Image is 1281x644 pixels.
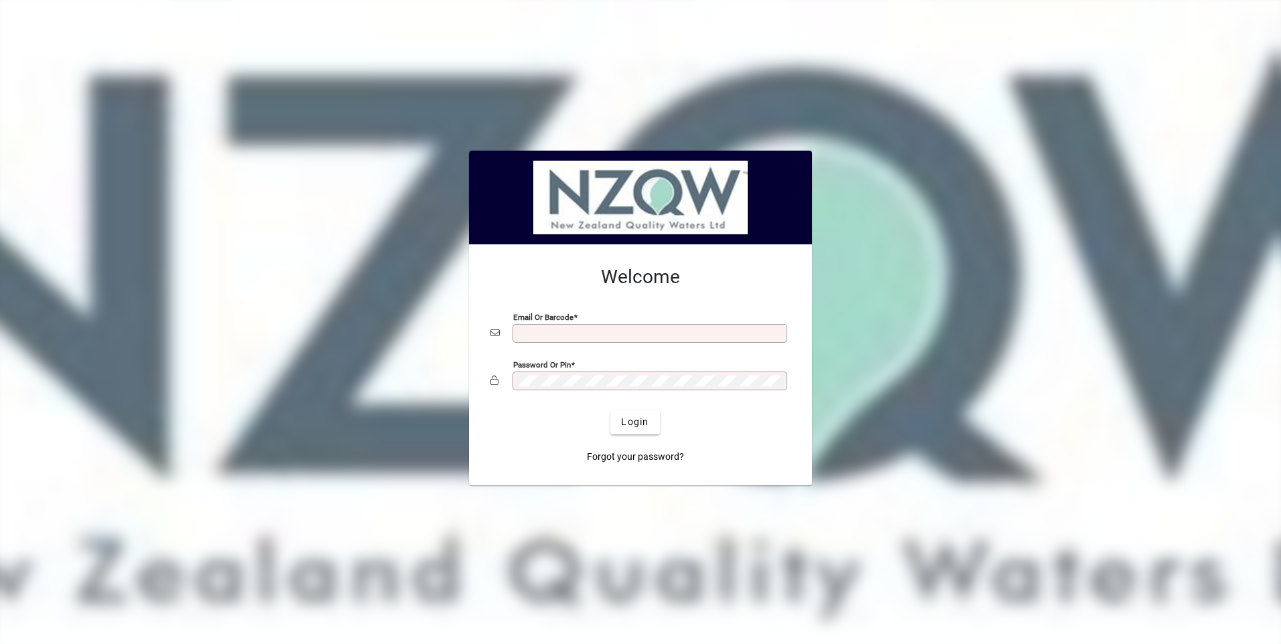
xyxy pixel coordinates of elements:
[610,410,659,434] button: Login
[582,445,689,469] a: Forgot your password?
[513,359,571,369] mat-label: Password or Pin
[621,415,649,429] span: Login
[587,450,684,464] span: Forgot your password?
[490,266,791,289] h2: Welcome
[513,312,574,321] mat-label: Email or Barcode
